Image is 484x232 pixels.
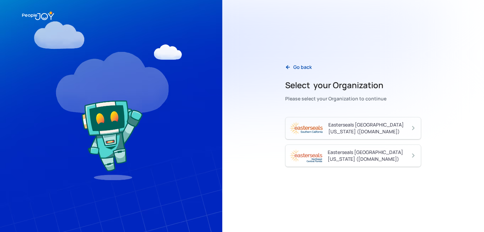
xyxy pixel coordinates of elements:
div: Easterseals [GEOGRAPHIC_DATA][US_STATE] ([DOMAIN_NAME]) [328,121,410,135]
a: Go back [280,60,317,74]
h2: Select your Organization [285,80,386,91]
div: Please select your Organization to continue [285,94,386,103]
a: Easterseals [GEOGRAPHIC_DATA][US_STATE] ([DOMAIN_NAME]) [285,117,421,139]
a: Easterseals [GEOGRAPHIC_DATA][US_STATE] ([DOMAIN_NAME]) [285,144,421,167]
div: Easterseals [GEOGRAPHIC_DATA][US_STATE] ([DOMAIN_NAME]) [328,149,410,162]
div: Go back [293,64,312,71]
